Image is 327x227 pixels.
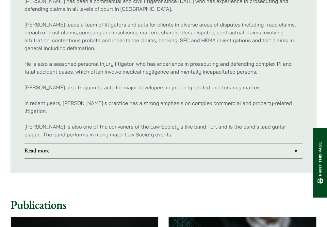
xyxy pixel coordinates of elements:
[25,99,303,115] p: In recent years, [PERSON_NAME]’s practice has a strong emphasis on complex commercial and propert...
[25,21,303,52] p: [PERSON_NAME] leads a team of litigators and acts for clients in diverse areas of disputes includ...
[10,198,317,212] h2: Publications
[25,83,303,91] p: [PERSON_NAME] also frequently acts for major developers in property related and tenancy matters.
[25,123,303,138] p: [PERSON_NAME] is also one of the conveners of the Law Society’s live band TLF, and is the band’s ...
[25,143,303,158] a: Read more
[25,60,303,76] p: He is also a seasoned personal injury litigator, who has experience in prosecuting and defending ...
